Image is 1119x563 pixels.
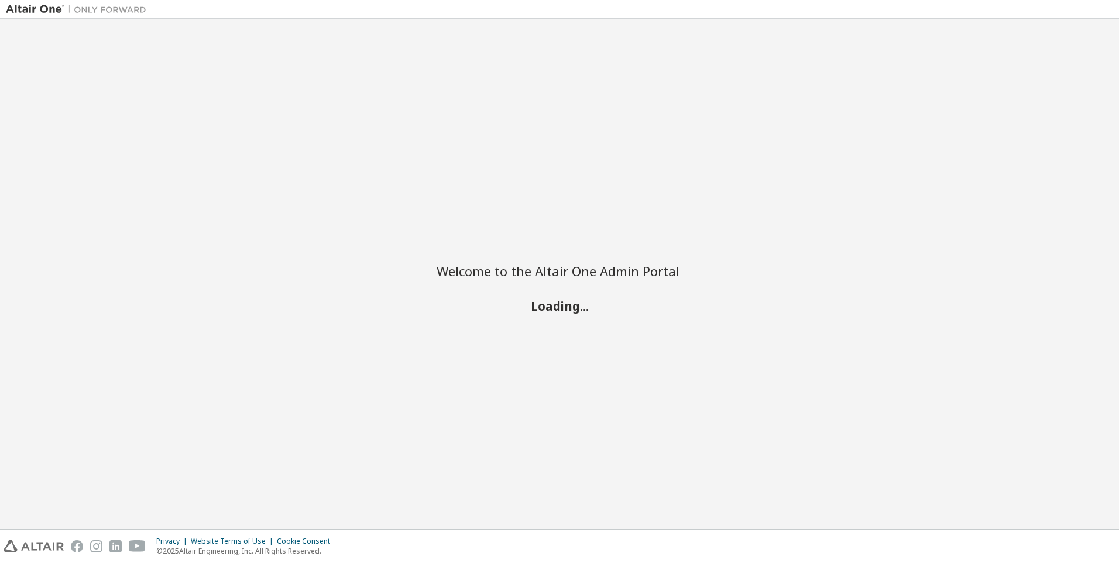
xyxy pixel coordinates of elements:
[191,537,277,546] div: Website Terms of Use
[109,540,122,552] img: linkedin.svg
[277,537,337,546] div: Cookie Consent
[156,537,191,546] div: Privacy
[71,540,83,552] img: facebook.svg
[6,4,152,15] img: Altair One
[90,540,102,552] img: instagram.svg
[437,298,682,314] h2: Loading...
[156,546,337,556] p: © 2025 Altair Engineering, Inc. All Rights Reserved.
[437,263,682,279] h2: Welcome to the Altair One Admin Portal
[4,540,64,552] img: altair_logo.svg
[129,540,146,552] img: youtube.svg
